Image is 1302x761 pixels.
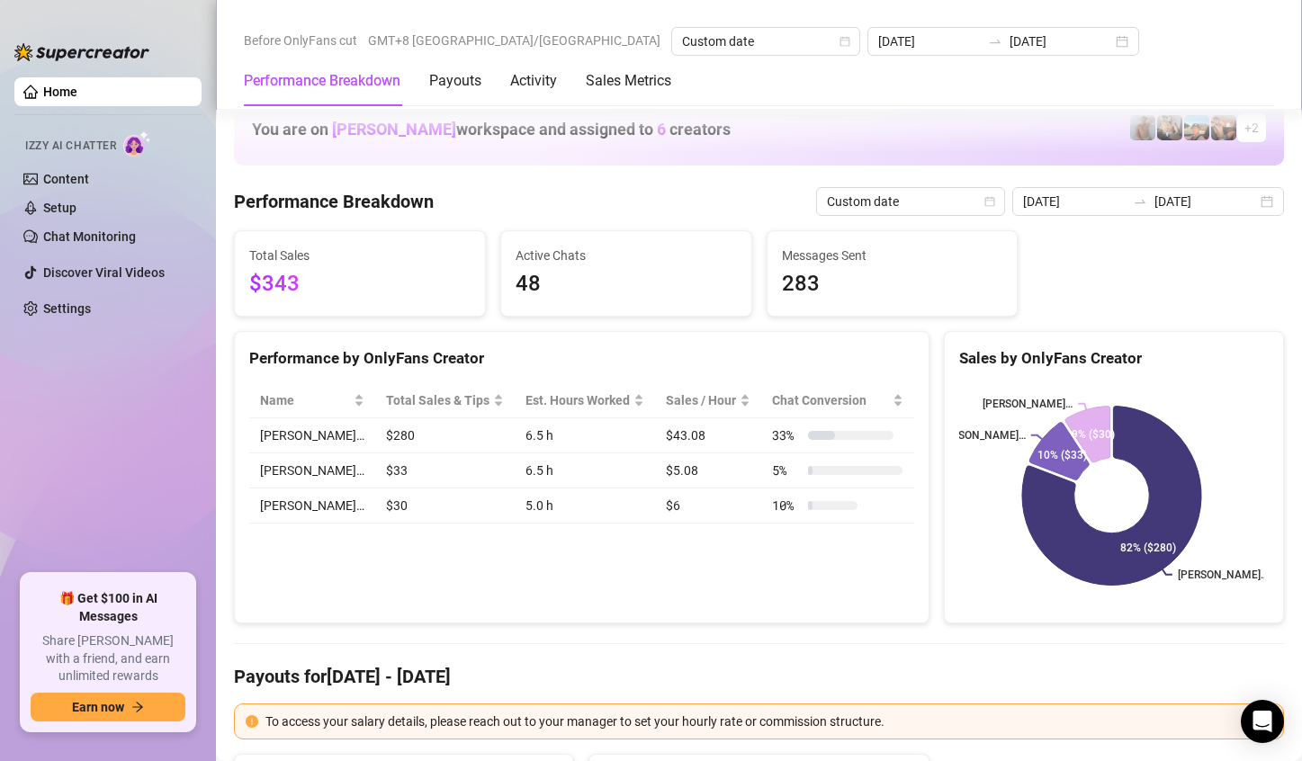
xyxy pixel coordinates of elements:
span: to [1133,194,1147,209]
span: Custom date [682,28,849,55]
span: 6 [657,120,666,139]
td: $33 [375,453,515,488]
span: Before OnlyFans cut [244,27,357,54]
div: Payouts [429,70,481,92]
th: Name [249,383,375,418]
th: Total Sales & Tips [375,383,515,418]
td: [PERSON_NAME]… [249,418,375,453]
span: Messages Sent [782,246,1003,265]
td: 5.0 h [515,488,655,524]
div: Sales by OnlyFans Creator [959,346,1269,371]
div: Open Intercom Messenger [1241,700,1284,743]
input: End date [1154,192,1257,211]
td: [PERSON_NAME]… [249,488,375,524]
span: 🎁 Get $100 in AI Messages [31,590,185,625]
span: to [988,34,1002,49]
span: exclamation-circle [246,715,258,728]
div: Sales Metrics [586,70,671,92]
text: [PERSON_NAME]… [983,398,1073,410]
button: Earn nowarrow-right [31,693,185,721]
span: 33 % [772,425,801,445]
td: $280 [375,418,515,453]
a: Home [43,85,77,99]
span: [PERSON_NAME] [332,120,456,139]
a: Content [43,172,89,186]
td: [PERSON_NAME]… [249,453,375,488]
span: Chat Conversion [772,390,888,410]
input: Start date [878,31,981,51]
div: Performance by OnlyFans Creator [249,346,914,371]
img: Zach [1184,115,1209,140]
span: 283 [782,267,1003,301]
div: Activity [510,70,557,92]
td: $6 [655,488,761,524]
div: Performance Breakdown [244,70,400,92]
text: [PERSON_NAME]… [1178,569,1268,581]
th: Chat Conversion [761,383,913,418]
div: To access your salary details, please reach out to your manager to set your hourly rate or commis... [265,712,1272,731]
span: Earn now [72,700,124,714]
span: calendar [840,36,850,47]
span: Name [260,390,350,410]
h1: You are on workspace and assigned to creators [252,120,731,139]
img: Joey [1130,115,1155,140]
span: arrow-right [131,701,144,713]
h4: Performance Breakdown [234,189,434,214]
input: End date [1010,31,1112,51]
input: Start date [1023,192,1126,211]
td: $43.08 [655,418,761,453]
span: GMT+8 [GEOGRAPHIC_DATA]/[GEOGRAPHIC_DATA] [368,27,660,54]
span: 5 % [772,461,801,480]
span: $343 [249,267,471,301]
img: AI Chatter [123,130,151,157]
td: $5.08 [655,453,761,488]
span: + 2 [1244,118,1259,138]
span: Share [PERSON_NAME] with a friend, and earn unlimited rewards [31,632,185,685]
span: calendar [984,196,995,207]
a: Setup [43,201,76,215]
div: Est. Hours Worked [525,390,630,410]
a: Settings [43,301,91,316]
span: Active Chats [516,246,737,265]
span: Izzy AI Chatter [25,138,116,155]
span: Custom date [827,188,994,215]
td: $30 [375,488,515,524]
span: Sales / Hour [666,390,736,410]
a: Chat Monitoring [43,229,136,244]
img: logo-BBDzfeDw.svg [14,43,149,61]
img: Osvaldo [1211,115,1236,140]
img: George [1157,115,1182,140]
span: Total Sales [249,246,471,265]
td: 6.5 h [515,453,655,488]
a: Discover Viral Videos [43,265,165,280]
span: Total Sales & Tips [386,390,489,410]
td: 6.5 h [515,418,655,453]
span: 10 % [772,496,801,515]
span: swap-right [1133,194,1147,209]
h4: Payouts for [DATE] - [DATE] [234,664,1284,689]
text: [PERSON_NAME]… [935,429,1025,442]
span: 48 [516,267,737,301]
th: Sales / Hour [655,383,761,418]
span: swap-right [988,34,1002,49]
